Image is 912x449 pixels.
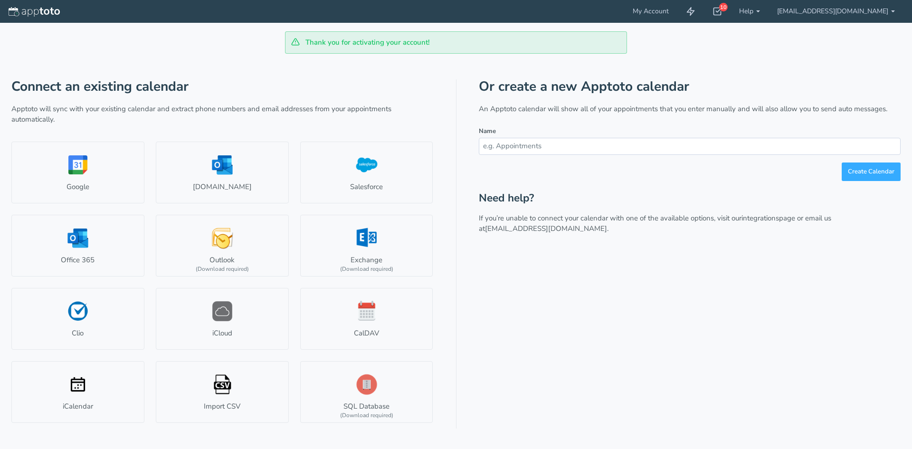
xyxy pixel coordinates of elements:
[842,162,901,181] button: Create Calendar
[479,104,901,114] p: An Apptoto calendar will show all of your appointments that you enter manually and will also allo...
[11,215,144,277] a: Office 365
[156,215,289,277] a: Outlook
[285,31,627,54] div: Thank you for activating your account!
[11,104,433,124] p: Apptoto will sync with your existing calendar and extract phone numbers and email addresses from ...
[11,361,144,423] a: iCalendar
[11,288,144,350] a: Clio
[156,142,289,203] a: [DOMAIN_NAME]
[485,224,608,233] a: [EMAIL_ADDRESS][DOMAIN_NAME].
[479,213,901,234] p: If you’re unable to connect your calendar with one of the available options, visit our page or em...
[11,79,433,94] h1: Connect an existing calendar
[11,142,144,203] a: Google
[479,79,901,94] h1: Or create a new Apptoto calendar
[741,213,779,223] a: integrations
[156,288,289,350] a: iCloud
[196,265,249,273] div: (Download required)
[9,7,60,17] img: logo-apptoto--white.svg
[340,411,393,420] div: (Download required)
[156,361,289,423] a: Import CSV
[300,288,433,350] a: CalDAV
[479,138,901,154] input: e.g. Appointments
[719,3,728,11] div: 10
[300,142,433,203] a: Salesforce
[479,192,901,204] h2: Need help?
[340,265,393,273] div: (Download required)
[300,215,433,277] a: Exchange
[300,361,433,423] a: SQL Database
[479,127,496,136] label: Name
